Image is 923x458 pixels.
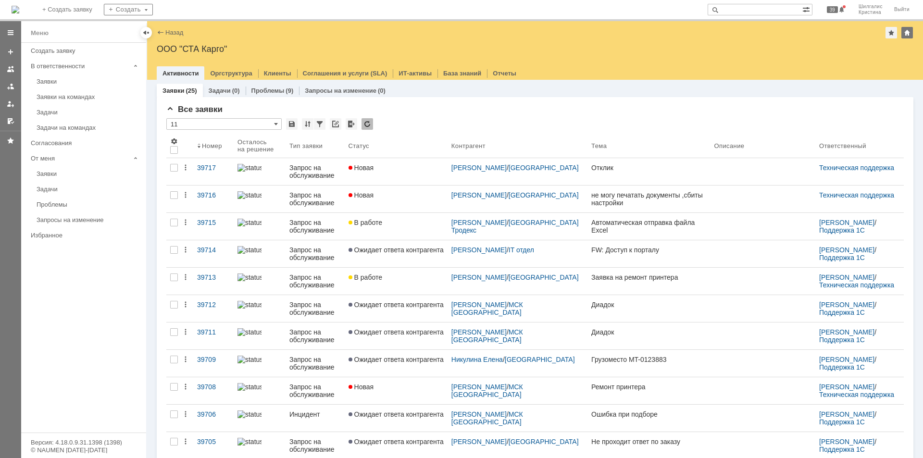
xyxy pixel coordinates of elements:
[345,134,448,158] th: Статус
[193,213,234,240] a: 39715
[210,70,252,77] a: Оргструктура
[193,134,234,158] th: Номер
[451,328,507,336] a: [PERSON_NAME]
[237,383,262,391] img: statusbar-100 (1).png
[286,213,345,240] a: Запрос на обслуживание
[451,438,584,446] div: /
[289,410,341,418] div: Инцидент
[349,142,369,149] div: Статус
[587,134,710,158] th: Тема
[237,410,262,418] img: statusbar-100 (1).png
[234,322,286,349] a: statusbar-100 (1).png
[819,328,874,336] a: [PERSON_NAME]
[289,301,341,316] div: Запрос на обслуживание
[33,182,144,197] a: Задачи
[33,212,144,227] a: Запросы на изменение
[451,273,507,281] a: [PERSON_NAME]
[286,295,345,322] a: Запрос на обслуживание
[165,29,183,36] a: Назад
[451,273,584,281] div: /
[901,27,913,38] div: Изменить домашнюю страницу
[345,350,448,377] a: Ожидает ответа контрагента
[509,438,579,446] a: [GEOGRAPHIC_DATA]
[345,322,448,349] a: Ожидает ответа контрагента
[451,219,584,234] div: /
[819,219,900,234] div: /
[33,166,144,181] a: Заявки
[349,356,444,363] span: Ожидает ответа контрагента
[591,328,706,336] div: Диадок
[451,164,507,172] a: [PERSON_NAME]
[182,164,189,172] div: Действия
[819,301,874,309] a: [PERSON_NAME]
[237,356,262,363] img: statusbar-100 (1).png
[37,186,140,193] div: Задачи
[448,134,587,158] th: Контрагент
[286,134,345,158] th: Тип заявки
[349,191,374,199] span: Новая
[345,186,448,212] a: Новая
[819,438,874,446] a: [PERSON_NAME]
[451,219,581,234] a: [GEOGRAPHIC_DATA] Тродекс
[234,158,286,185] a: statusbar-100 (1).png
[859,4,883,10] span: Шилгалис
[345,158,448,185] a: Новая
[286,118,298,130] div: Сохранить вид
[193,268,234,295] a: 39713
[31,62,130,70] div: В ответственности
[305,87,376,94] a: Запросы на изменение
[234,186,286,212] a: statusbar-100 (1).png
[31,47,140,54] div: Создать заявку
[451,219,507,226] a: [PERSON_NAME]
[451,383,507,391] a: [PERSON_NAME]
[197,164,230,172] div: 39717
[182,328,189,336] div: Действия
[493,70,516,77] a: Отчеты
[378,87,386,94] div: (0)
[819,281,894,289] a: Техническая поддержка
[451,383,525,398] a: МСК [GEOGRAPHIC_DATA]
[591,410,706,418] div: Ошибка при подборе
[346,118,357,130] div: Экспорт списка
[234,134,286,158] th: Осталось на решение
[349,164,374,172] span: Новая
[349,438,444,446] span: Ожидает ответа контрагента
[289,273,341,289] div: Запрос на обслуживание
[314,118,325,130] div: Фильтрация...
[251,87,285,94] a: Проблемы
[33,74,144,89] a: Заявки
[591,301,706,309] div: Диадок
[202,142,222,149] div: Номер
[587,213,710,240] a: Автоматическая отправка файла Excel
[349,328,444,336] span: Ожидает ответа контрагента
[362,118,373,130] div: Обновлять список
[587,158,710,185] a: Отклик
[819,363,865,371] a: Поддержка 1С
[197,438,230,446] div: 39705
[31,232,130,239] div: Избранное
[237,219,262,226] img: statusbar-100 (1).png
[33,120,144,135] a: Задачи на командах
[349,410,444,418] span: Ожидает ответа контрагента
[819,219,874,226] a: [PERSON_NAME]
[819,356,900,371] div: /
[237,301,262,309] img: statusbar-100 (1).png
[182,219,189,226] div: Действия
[451,301,525,316] a: МСК [GEOGRAPHIC_DATA]
[286,186,345,212] a: Запрос на обслуживание
[234,240,286,267] a: statusbar-100 (1).png
[197,383,230,391] div: 39708
[286,158,345,185] a: Запрос на обслуживание
[289,383,341,398] div: Запрос на обслуживание
[509,246,534,254] a: IT отдел
[140,27,152,38] div: Скрыть меню
[591,273,706,281] div: Заявка на ремонт принтера
[37,109,140,116] div: Задачи
[37,93,140,100] div: Заявки на командах
[286,268,345,295] a: Запрос на обслуживание
[451,142,486,149] div: Контрагент
[12,6,19,13] a: Перейти на домашнюю страницу
[286,240,345,267] a: Запрос на обслуживание
[509,191,579,199] a: [GEOGRAPHIC_DATA]
[33,105,144,120] a: Задачи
